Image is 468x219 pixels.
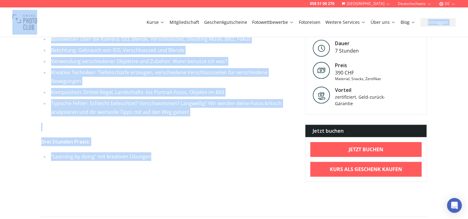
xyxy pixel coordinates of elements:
[335,40,359,47] div: Dauer
[335,86,388,94] div: Vorteil
[371,19,396,25] a: Über uns
[147,19,165,25] a: Kurse
[49,99,295,116] li: Typische Fehler: Schlecht beleuchtet? Verschwommen? Langweilig? Wir werden deine Fotos kritisch a...
[170,19,199,25] a: Mitgliedschaft
[204,19,247,25] a: Geschenkgutscheine
[335,94,388,107] div: zertifiziert, Geld-zurück-Garantie
[313,62,330,79] img: Preis
[167,18,202,27] button: Mitgliedschaft
[420,18,456,27] button: Einloggen
[49,35,295,43] li: Basiswissen über die Kamera: ISO, Blende, Verschlusszeit, Shooting Mode, Blitz, Fokus
[447,198,462,213] div: Open Intercom Messenger
[323,18,368,27] button: Weitere Services
[252,19,294,25] a: Fotowettbewerbe
[335,69,381,76] div: 390 CHF
[313,86,330,104] img: Vorteil
[296,18,323,27] button: Fotoreisen
[49,152,295,161] li: "Learning by doing" mit kreativen Übungen
[41,138,90,145] strong: Drei Stunden Praxis:
[49,68,295,85] li: Kreative Techniken: Tiefenschärfe erzeugen, verschiedene Verschlusszeiten für verschiedene Bewegu...
[325,19,366,25] a: Weitere Services
[398,18,418,27] button: Blog
[349,146,383,153] b: Jetzt buchen
[12,10,37,35] img: Swiss photo club
[305,125,427,137] div: Jetzt buchen
[310,162,422,177] a: Kurs als Geschenk kaufen
[202,18,250,27] button: Geschenkgutscheine
[310,1,334,6] a: 058 51 00 270
[401,19,415,25] a: Blog
[313,40,330,57] img: Level
[49,57,295,66] li: Verwendung verschiedener Objektive und Zubehör: Wann benutze ich was?
[310,142,422,157] a: Jetzt buchen
[368,18,398,27] button: Über uns
[335,47,359,54] div: 7 Stunden
[335,76,381,81] div: Material, Snacks, Zertifikat
[250,18,296,27] button: Fotowettbewerbe
[330,165,402,173] b: Kurs als Geschenk kaufen
[144,18,167,27] button: Kurse
[335,62,381,69] div: Preis
[299,19,320,25] a: Fotoreisen
[49,46,295,54] li: Belichtung: Gebrauch von ISO, Verschlusszeit und Blende
[49,88,295,97] li: Komposition: Drittel-Regel, Landschafts- bis Portrait-Fotos, Objekte im Bild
